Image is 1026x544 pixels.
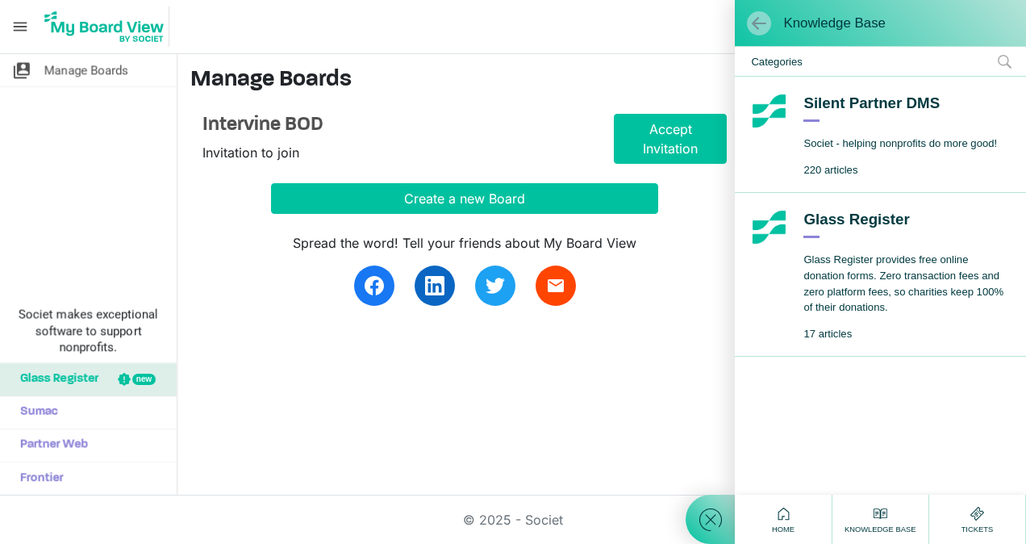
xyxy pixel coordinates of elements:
span: Glass Register [12,363,98,395]
div: Silent Partner DMS [751,93,787,129]
span: Tickets [957,524,998,535]
div: Glass Register provides free online donation forms. Zero transaction fees and zero platform fees,... [803,252,1010,316]
span: Manage Boards [44,54,128,86]
button: Create a new Board [271,183,658,214]
h4: Intervine BOD [202,114,590,137]
img: facebook.svg [365,276,384,295]
span: Categories [735,47,1026,76]
div: Home [768,504,799,535]
div: Societ - helping nonprofits do more good! [803,136,997,152]
div: Glass Register [803,209,1010,238]
div: Glass Register [751,209,787,245]
span: Societ makes exceptional software to support nonprofits. [7,307,169,355]
div: Spread the word! Tell your friends about My Board View [271,233,658,253]
span: Knowledge Base [840,524,920,535]
div: Tickets [957,504,998,535]
img: SP [751,93,787,129]
span: Partner Web [12,429,88,462]
span: 220 articles [803,164,857,176]
a: © 2025 - Societ [463,512,563,528]
h3: Manage Boards [190,67,1013,94]
span: menu [5,11,35,42]
div: Knowledge Base [840,504,920,535]
img: My Board View Logo [40,6,169,47]
a: email [536,266,576,306]
img: twitter.svg [486,276,505,295]
a: Accept Invitation [614,114,727,164]
span: Invitation to join [202,144,299,161]
a: My Board View Logo [40,6,176,47]
span: switch_account [12,54,31,86]
span: email [546,276,565,295]
span: Home [768,524,799,535]
span: Frontier [12,462,64,495]
img: linkedin.svg [425,276,444,295]
div: Silent Partner DMS [803,93,997,122]
span: Knowledge Base [783,15,886,31]
div: new [132,374,156,385]
img: GR [751,209,787,245]
span: Sumac [12,396,58,429]
span: 17 articles [803,328,852,340]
